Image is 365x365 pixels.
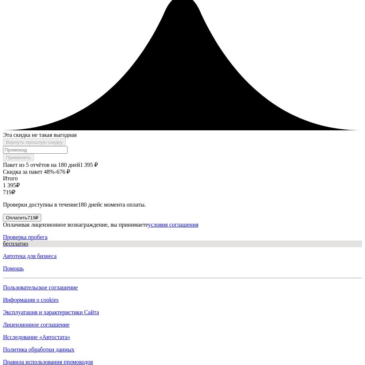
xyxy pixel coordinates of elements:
[6,155,31,160] span: Применить
[3,309,362,316] a: Эксплуатация и характеристики Сайта
[3,201,362,208] p: Проверки доступны в течение 180 дней с момента оплаты.
[6,139,63,145] div: Вернуть прошлую скидку
[3,234,362,247] div: Проверка пробега
[3,297,362,303] a: Информация о cookies
[3,222,199,228] span: Оплачивая лицензионное вознаграждение, вы принимаете
[3,334,362,341] a: Исследование «Автостата»
[3,322,362,328] a: Лицензионное соглашение
[3,146,68,154] input: Промокод
[80,162,97,168] span: 1 395 ₽
[3,284,362,291] a: Пользовательское соглашение
[3,189,362,196] div: 719 ₽
[3,182,20,188] span: 1 395 ₽
[3,234,362,247] a: Проверка пробегабесплатно
[3,132,362,138] div: Эта скидка не такая выгодная
[148,222,198,228] a: условия соглашения
[3,253,362,260] a: Автотека для бизнеса
[3,265,362,272] a: Помощь
[3,169,55,175] span: Скидка за пакет 48%
[55,169,70,175] span: -676 ₽
[3,162,80,168] span: Пакет из 5 отчётов на 180 дней
[6,215,38,220] span: Оплатить 719 ₽
[3,138,66,146] button: Вернуть прошлую скидку
[3,154,34,161] button: Применить
[3,214,41,222] button: Оплатить719₽
[3,241,28,247] span: бесплатно
[3,175,362,182] div: Итого
[3,346,362,353] a: Политика обработки данных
